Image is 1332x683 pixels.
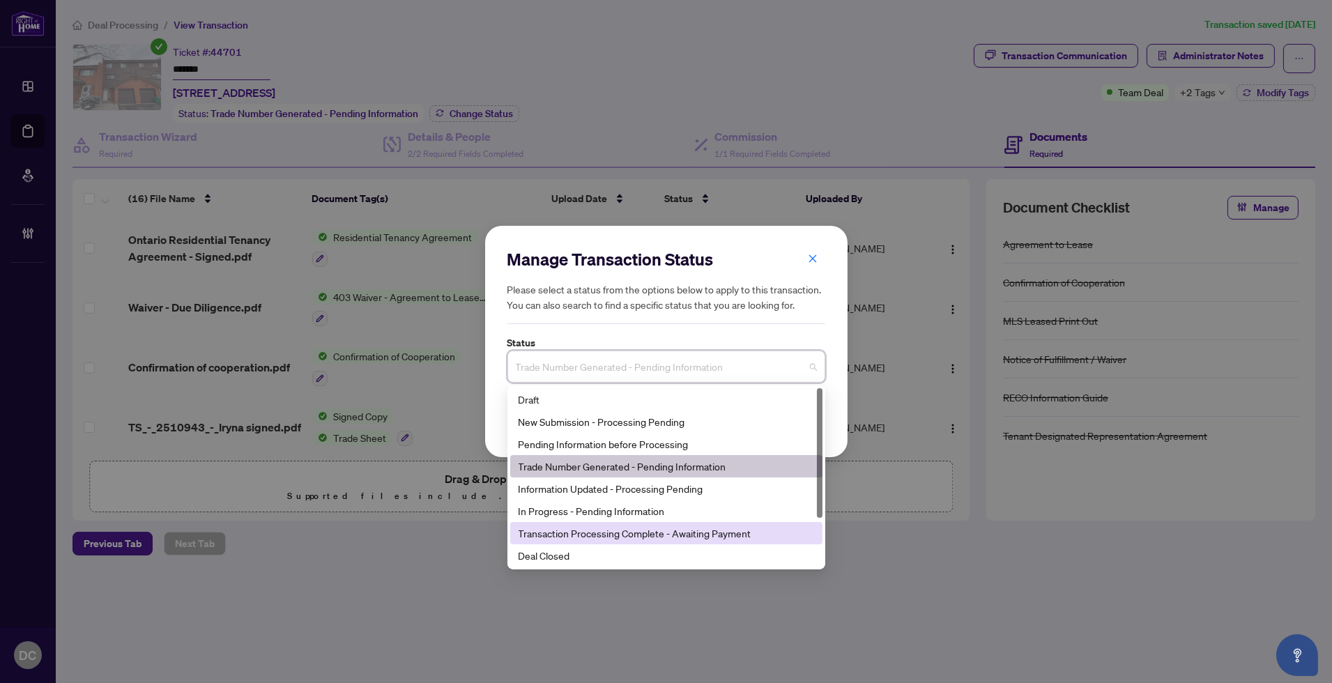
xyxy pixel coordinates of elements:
[510,522,822,544] div: Transaction Processing Complete - Awaiting Payment
[519,525,814,541] div: Transaction Processing Complete - Awaiting Payment
[519,503,814,519] div: In Progress - Pending Information
[516,353,817,380] span: Trade Number Generated - Pending Information
[1276,634,1318,676] button: Open asap
[510,433,822,455] div: Pending Information before Processing
[510,500,822,522] div: In Progress - Pending Information
[510,410,822,433] div: New Submission - Processing Pending
[510,455,822,477] div: Trade Number Generated - Pending Information
[519,459,814,474] div: Trade Number Generated - Pending Information
[519,414,814,429] div: New Submission - Processing Pending
[519,481,814,496] div: Information Updated - Processing Pending
[510,477,822,500] div: Information Updated - Processing Pending
[507,282,825,312] h5: Please select a status from the options below to apply to this transaction. You can also search t...
[519,392,814,407] div: Draft
[510,544,822,567] div: Deal Closed
[507,335,825,351] label: Status
[808,254,818,263] span: close
[507,248,825,270] h2: Manage Transaction Status
[519,436,814,452] div: Pending Information before Processing
[510,388,822,410] div: Draft
[519,548,814,563] div: Deal Closed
